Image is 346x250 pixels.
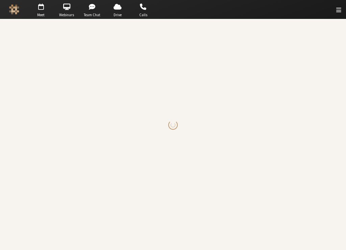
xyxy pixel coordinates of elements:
span: Drive [106,12,129,18]
span: Webinars [55,12,78,18]
span: Calls [131,12,155,18]
img: Iotum [9,4,19,15]
span: Meet [29,12,53,18]
span: Team Chat [80,12,104,18]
